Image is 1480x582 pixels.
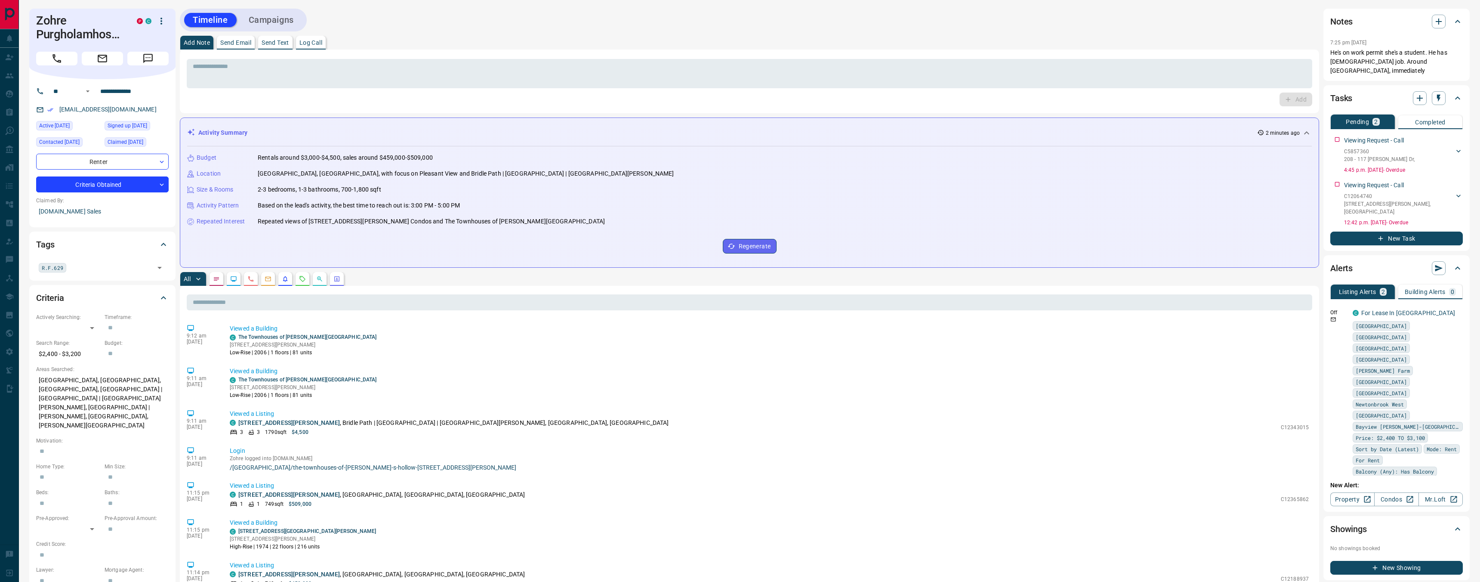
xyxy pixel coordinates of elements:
a: /[GEOGRAPHIC_DATA]/the-townhouses-of-[PERSON_NAME]-s-hollow-[STREET_ADDRESS][PERSON_NAME] [230,464,1309,471]
p: Repeated views of [STREET_ADDRESS][PERSON_NAME] Condos and The Townhouses of [PERSON_NAME][GEOGRA... [258,217,605,226]
p: $4,500 [292,428,308,436]
p: Viewed a Building [230,518,1309,527]
button: Open [83,86,93,96]
p: 1 [257,500,260,508]
div: condos.ca [230,529,236,535]
p: All [184,276,191,282]
a: [EMAIL_ADDRESS][DOMAIN_NAME] [59,106,157,113]
p: 3 [257,428,260,436]
p: 12:42 p.m. [DATE] - Overdue [1344,219,1463,226]
p: [DATE] [187,339,217,345]
p: Lawyer: [36,566,100,574]
div: C5857360208 - 117 [PERSON_NAME] Dr, [1344,146,1463,165]
p: Viewed a Listing [230,561,1309,570]
p: Search Range: [36,339,100,347]
div: condos.ca [230,420,236,426]
div: Wed May 08 2024 [105,137,169,149]
p: Log Call [299,40,322,46]
p: Activity Pattern [197,201,239,210]
p: Send Email [220,40,251,46]
p: 7:25 pm [DATE] [1330,40,1367,46]
div: Activity Summary2 minutes ago [187,125,1312,141]
p: Timeframe: [105,313,169,321]
p: Pre-Approval Amount: [105,514,169,522]
svg: Requests [299,276,306,282]
a: The Townhouses of [PERSON_NAME][GEOGRAPHIC_DATA] [238,334,376,340]
div: condos.ca [145,18,151,24]
p: Credit Score: [36,540,169,548]
svg: Calls [247,276,254,282]
p: [GEOGRAPHIC_DATA], [GEOGRAPHIC_DATA], [GEOGRAPHIC_DATA], [GEOGRAPHIC_DATA] | [GEOGRAPHIC_DATA] | ... [36,373,169,433]
p: [DOMAIN_NAME] Sales [36,204,169,219]
button: Campaigns [240,13,302,27]
p: Min Size: [105,463,169,471]
h1: Zohre Purgholamhosein [36,14,124,41]
span: [GEOGRAPHIC_DATA] [1356,322,1407,330]
p: Beds: [36,489,100,496]
div: condos.ca [230,334,236,341]
svg: Lead Browsing Activity [230,276,237,282]
p: Home Type: [36,463,100,471]
p: $2,400 - $3,200 [36,347,100,361]
p: Viewed a Building [230,367,1309,376]
p: 2 [1381,289,1385,295]
h2: Criteria [36,291,64,305]
p: 0 [1451,289,1454,295]
p: Listing Alerts [1339,289,1376,295]
svg: Listing Alerts [282,276,289,282]
a: The Townhouses of [PERSON_NAME][GEOGRAPHIC_DATA] [238,377,376,383]
p: Send Text [262,40,289,46]
p: Pending [1346,119,1369,125]
p: He's on work permit she's a student. He has [DEMOGRAPHIC_DATA] job. Around [GEOGRAPHIC_DATA], imm... [1330,48,1463,75]
span: Mode: Rent [1427,445,1457,453]
svg: Notes [213,276,220,282]
p: Off [1330,309,1347,316]
span: Call [36,52,77,65]
div: Alerts [1330,258,1463,279]
span: Active [DATE] [39,121,70,130]
button: New Task [1330,232,1463,245]
p: [DATE] [187,533,217,539]
a: Mr.Loft [1418,492,1463,506]
span: Bayview [PERSON_NAME]-[GEOGRAPHIC_DATA] [1356,422,1460,431]
p: C12064740 [1344,192,1454,200]
h2: Notes [1330,15,1353,28]
p: [STREET_ADDRESS][PERSON_NAME] [230,341,376,349]
p: Repeated Interest [197,217,245,226]
p: Location [197,169,221,178]
p: Low-Rise | 2006 | 1 floors | 81 units [230,391,376,399]
span: [GEOGRAPHIC_DATA] [1356,389,1407,397]
p: Rentals around $3,000-$4,500, sales around $459,000-$509,000 [258,153,433,162]
div: Mon Jan 16 2023 [36,137,100,149]
div: condos.ca [230,377,236,383]
p: Budget [197,153,216,162]
p: Building Alerts [1405,289,1446,295]
button: Timeline [184,13,237,27]
span: [GEOGRAPHIC_DATA] [1356,378,1407,386]
span: Email [82,52,123,65]
p: Viewing Request - Call [1344,181,1404,190]
a: Condos [1374,492,1418,506]
p: Budget: [105,339,169,347]
p: 1790 sqft [265,428,287,436]
div: condos.ca [230,571,236,577]
svg: Agent Actions [333,276,340,282]
h2: Tags [36,238,54,251]
p: Actively Searching: [36,313,100,321]
div: Renter [36,154,169,170]
div: Criteria Obtained [36,176,169,192]
p: Size & Rooms [197,185,234,194]
span: For Rent [1356,456,1380,464]
p: Areas Searched: [36,365,169,373]
p: [STREET_ADDRESS][PERSON_NAME] [230,384,376,391]
p: Viewed a Listing [230,409,1309,418]
span: [GEOGRAPHIC_DATA] [1356,355,1407,364]
svg: Email Verified [47,107,53,113]
p: 9:11 am [187,418,217,424]
div: Criteria [36,288,169,308]
div: property.ca [137,18,143,24]
p: Viewed a Building [230,324,1309,333]
p: New Alert: [1330,481,1463,490]
p: High-Rise | 1974 | 22 floors | 216 units [230,543,376,551]
p: C12365862 [1281,495,1309,503]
